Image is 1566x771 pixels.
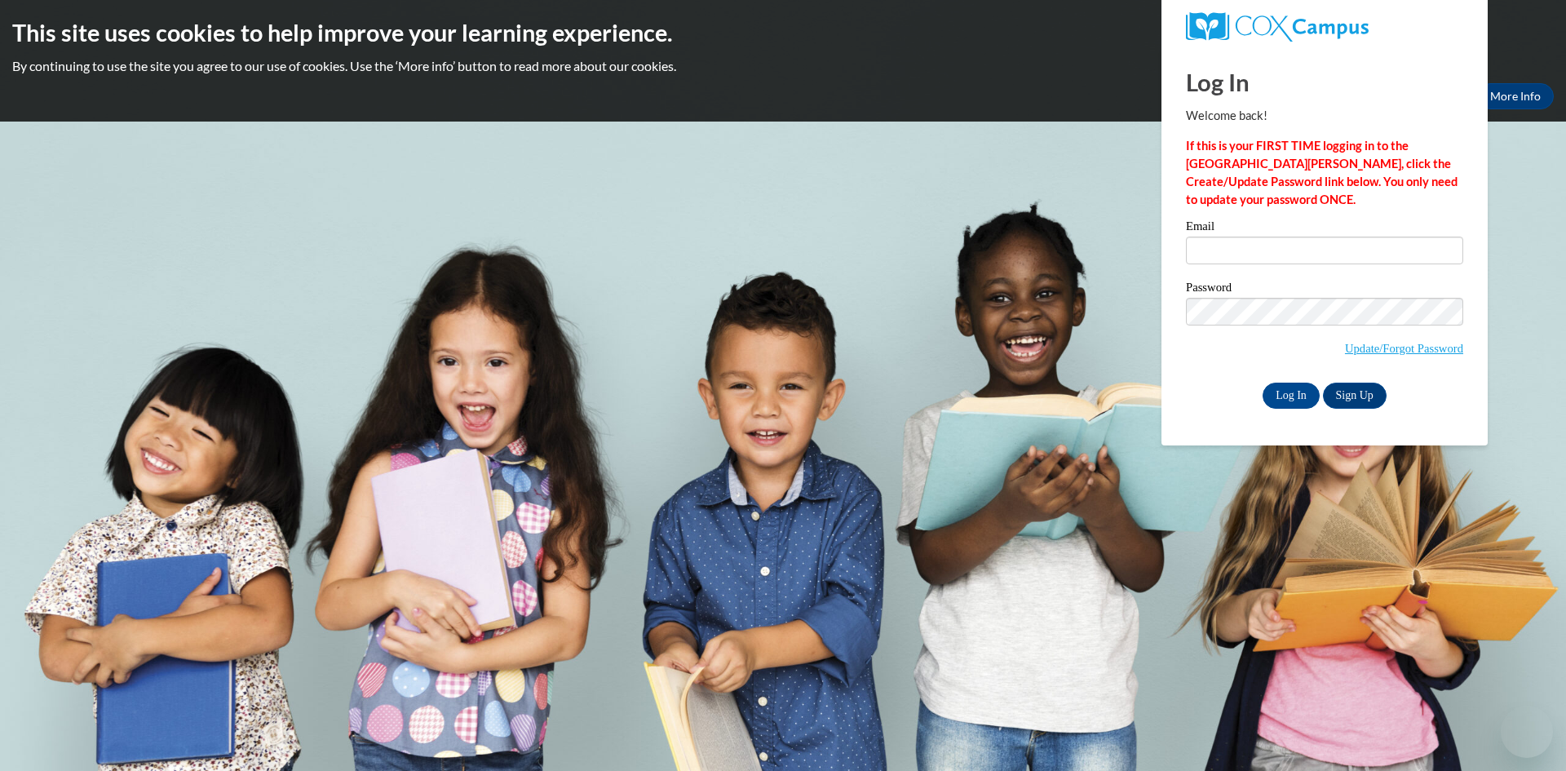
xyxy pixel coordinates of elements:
[1501,706,1553,758] iframe: Button to launch messaging window
[12,16,1554,49] h2: This site uses cookies to help improve your learning experience.
[1186,139,1458,206] strong: If this is your FIRST TIME logging in to the [GEOGRAPHIC_DATA][PERSON_NAME], click the Create/Upd...
[12,57,1554,75] p: By continuing to use the site you agree to our use of cookies. Use the ‘More info’ button to read...
[1186,12,1369,42] img: COX Campus
[1345,342,1463,355] a: Update/Forgot Password
[1477,83,1554,109] a: More Info
[1186,281,1463,298] label: Password
[1323,383,1387,409] a: Sign Up
[1186,107,1463,125] p: Welcome back!
[1186,12,1463,42] a: COX Campus
[1186,65,1463,99] h1: Log In
[1186,220,1463,237] label: Email
[1263,383,1320,409] input: Log In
